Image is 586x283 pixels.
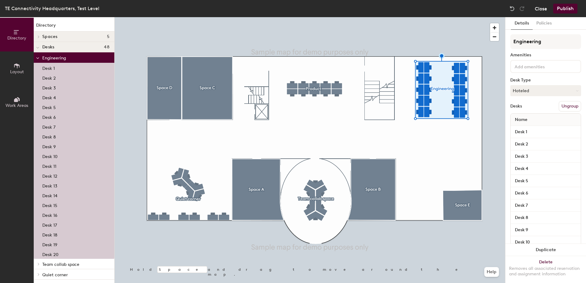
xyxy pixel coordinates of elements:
[510,53,581,58] div: Amenities
[42,103,56,110] p: Desk 5
[505,256,586,283] button: DeleteRemoves all associated reservation and assignment information
[512,152,580,161] input: Unnamed desk
[10,69,24,74] span: Layout
[42,64,55,71] p: Desk 1
[42,142,56,149] p: Desk 9
[42,272,68,277] span: Quiet corner
[42,93,56,100] p: Desk 4
[512,128,580,136] input: Unnamed desk
[42,172,57,179] p: Desk 12
[42,113,56,120] p: Desk 6
[107,34,109,39] span: 5
[513,62,569,70] input: Add amenities
[509,6,515,12] img: Undo
[512,201,580,210] input: Unnamed desk
[42,262,79,267] span: Team collab space
[6,103,28,108] span: Work Areas
[510,104,522,109] div: Desks
[104,45,109,50] span: 48
[559,101,581,111] button: Ungroup
[519,6,525,12] img: Redo
[510,78,581,83] div: Desk Type
[42,231,57,238] p: Desk 18
[42,152,58,159] p: Desk 10
[512,140,580,149] input: Unnamed desk
[484,267,499,277] button: Help
[42,211,57,218] p: Desk 16
[42,162,56,169] p: Desk 11
[512,226,580,234] input: Unnamed desk
[42,182,57,189] p: Desk 13
[42,191,57,198] p: Desk 14
[42,45,54,50] span: Desks
[42,201,57,208] p: Desk 15
[512,164,580,173] input: Unnamed desk
[553,4,577,13] button: Publish
[42,221,57,228] p: Desk 17
[42,55,66,61] span: Engineering
[34,22,114,32] h1: Directory
[512,189,580,198] input: Unnamed desk
[510,85,581,96] button: Hoteled
[42,123,55,130] p: Desk 7
[7,36,26,41] span: Directory
[512,114,531,125] span: Name
[42,34,58,39] span: Spaces
[42,84,56,91] p: Desk 3
[42,240,57,247] p: Desk 19
[42,74,56,81] p: Desk 2
[535,4,547,13] button: Close
[533,17,555,30] button: Policies
[511,17,533,30] button: Details
[42,250,59,257] p: Desk 20
[42,133,56,140] p: Desk 8
[505,244,586,256] button: Duplicate
[512,238,580,247] input: Unnamed desk
[512,177,580,185] input: Unnamed desk
[512,213,580,222] input: Unnamed desk
[509,266,582,277] div: Removes all associated reservation and assignment information
[5,5,99,12] div: TE Connectivity Headquarters, Test Level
